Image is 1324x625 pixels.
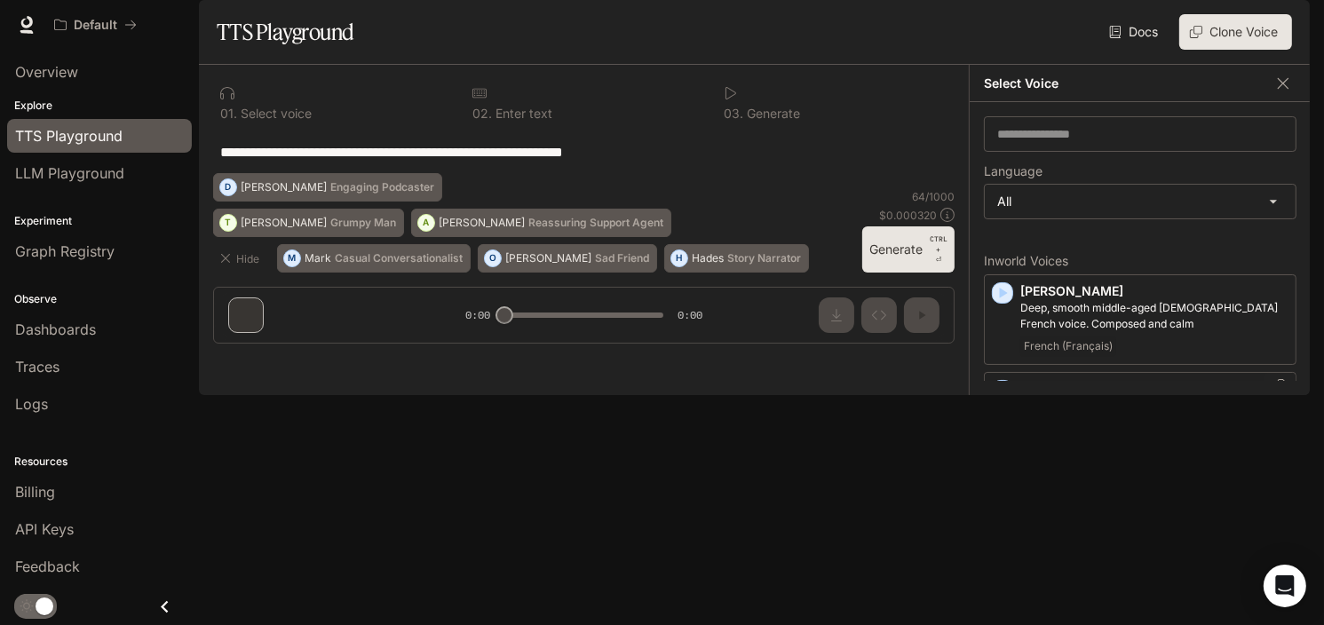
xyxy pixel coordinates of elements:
[930,233,947,255] p: CTRL +
[727,253,801,264] p: Story Narrator
[277,244,471,273] button: MMarkCasual Conversationalist
[330,218,396,228] p: Grumpy Man
[912,189,955,204] p: 64 / 1000
[692,253,724,264] p: Hades
[528,218,663,228] p: Reassuring Support Agent
[213,244,270,273] button: Hide
[237,107,312,120] p: Select voice
[984,165,1043,178] p: Language
[1020,336,1116,357] span: French (Français)
[1106,14,1165,50] a: Docs
[439,218,525,228] p: [PERSON_NAME]
[1264,565,1306,607] div: Open Intercom Messenger
[671,244,687,273] div: H
[220,209,236,237] div: T
[418,209,434,237] div: A
[217,14,354,50] h1: TTS Playground
[505,253,591,264] p: [PERSON_NAME]
[284,244,300,273] div: M
[879,208,937,223] p: $ 0.000320
[220,107,237,120] p: 0 1 .
[862,226,955,273] button: GenerateCTRL +⏎
[305,253,331,264] p: Mark
[478,244,657,273] button: O[PERSON_NAME]Sad Friend
[930,233,947,265] p: ⏎
[984,255,1296,267] p: Inworld Voices
[411,209,671,237] button: A[PERSON_NAME]Reassuring Support Agent
[74,18,117,33] p: Default
[595,253,649,264] p: Sad Friend
[335,253,463,264] p: Casual Conversationalist
[46,7,145,43] button: All workspaces
[492,107,552,120] p: Enter text
[1271,379,1288,393] button: Copy Voice ID
[1020,380,1288,398] p: [PERSON_NAME]
[664,244,809,273] button: HHadesStory Narrator
[743,107,800,120] p: Generate
[1020,300,1288,332] p: Deep, smooth middle-aged male French voice. Composed and calm
[220,173,236,202] div: D
[485,244,501,273] div: O
[472,107,492,120] p: 0 2 .
[1179,14,1292,50] button: Clone Voice
[330,182,434,193] p: Engaging Podcaster
[241,182,327,193] p: [PERSON_NAME]
[1020,282,1288,300] p: [PERSON_NAME]
[241,218,327,228] p: [PERSON_NAME]
[985,185,1296,218] div: All
[724,107,743,120] p: 0 3 .
[213,209,404,237] button: T[PERSON_NAME]Grumpy Man
[213,173,442,202] button: D[PERSON_NAME]Engaging Podcaster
